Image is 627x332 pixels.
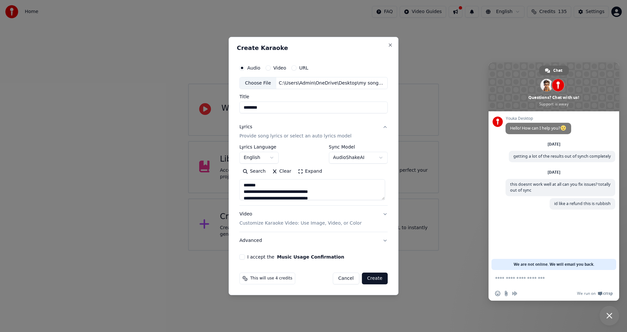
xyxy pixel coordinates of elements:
button: Expand [295,166,325,177]
button: VideoCustomize Karaoke Video: Use Image, Video, or Color [239,206,388,232]
div: Lyrics [239,124,252,131]
div: LyricsProvide song lyrics or select an auto lyrics model [239,145,388,206]
button: Clear [269,166,295,177]
div: Choose File [240,77,276,89]
div: Video [239,211,362,227]
div: C:\Users\Admin\OneDrive\Desktop\my songs\BEE KIND.mp3 [276,80,387,87]
label: URL [299,66,308,70]
button: Cancel [333,273,359,284]
label: Title [239,95,388,99]
h2: Create Karaoke [237,45,390,51]
p: Provide song lyrics or select an auto lyrics model [239,133,351,140]
label: Lyrics Language [239,145,279,150]
label: Video [273,66,286,70]
div: Chat [539,66,569,75]
label: Audio [247,66,260,70]
label: Sync Model [329,145,388,150]
button: Advanced [239,232,388,249]
span: This will use 4 credits [250,276,292,281]
label: I accept the [247,255,344,259]
p: Customize Karaoke Video: Use Image, Video, or Color [239,220,362,227]
button: I accept the [277,255,344,259]
button: Search [239,166,269,177]
button: LyricsProvide song lyrics or select an auto lyrics model [239,119,388,145]
span: Chat [553,66,562,75]
button: Create [362,273,388,284]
